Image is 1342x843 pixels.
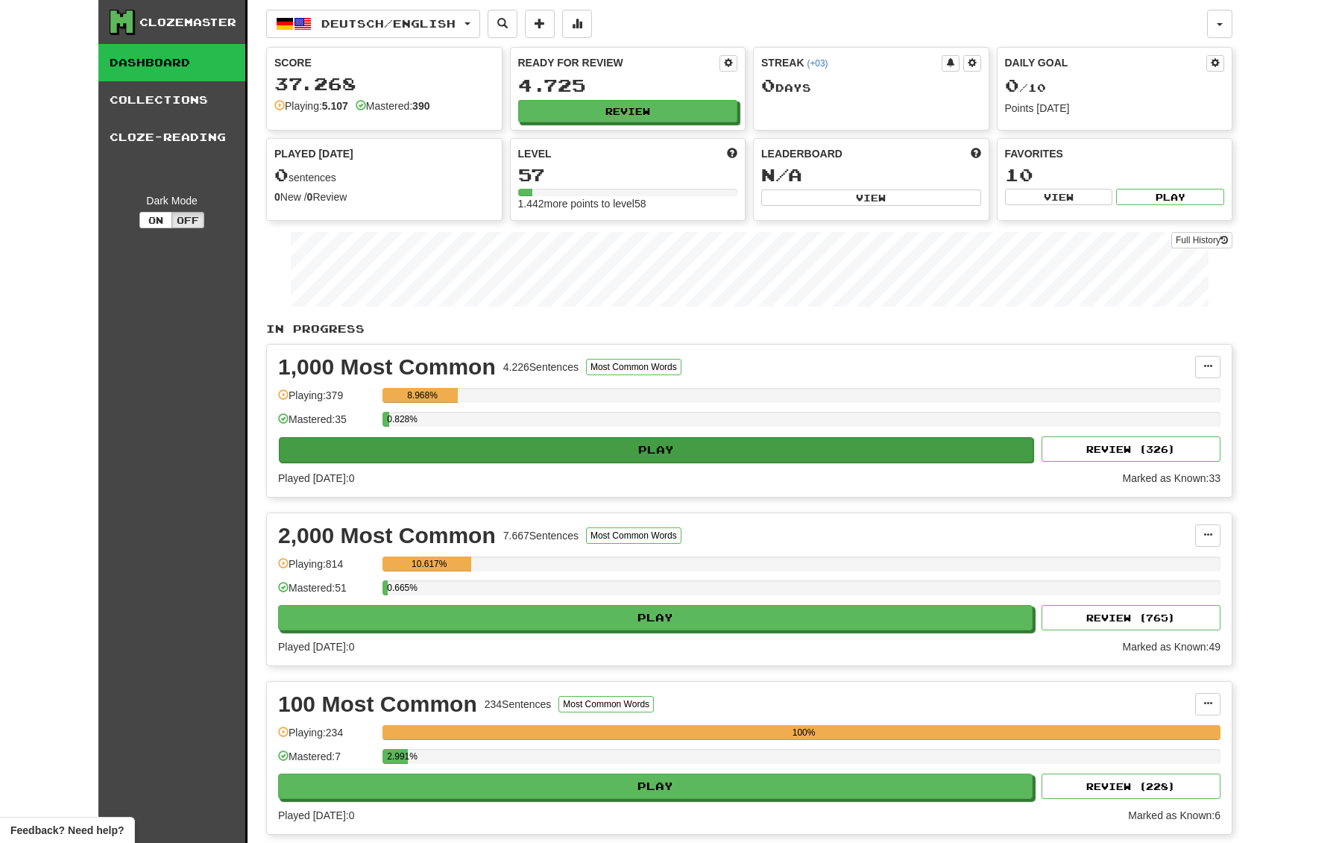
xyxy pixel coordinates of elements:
[387,412,389,427] div: 0.828%
[110,193,234,208] div: Dark Mode
[807,58,828,69] a: (+03)
[525,10,555,38] button: Add sentence to collection
[387,749,407,764] div: 2.991%
[278,412,375,436] div: Mastered: 35
[503,528,579,543] div: 7.667 Sentences
[387,388,458,403] div: 8.968%
[1122,639,1220,654] div: Marked as Known: 49
[307,191,313,203] strong: 0
[278,557,375,581] div: Playing: 814
[1005,81,1046,94] span: / 10
[761,164,802,185] span: N/A
[1122,471,1220,486] div: Marked as Known: 33
[1042,774,1220,799] button: Review (228)
[139,212,172,228] button: On
[278,524,496,547] div: 2,000 Most Common
[278,774,1033,799] button: Play
[761,75,775,95] span: 0
[387,557,471,571] div: 10.617%
[1005,101,1225,116] div: Points [DATE]
[518,166,738,184] div: 57
[278,693,477,715] div: 100 Most Common
[321,17,456,30] span: Deutsch / English
[171,212,204,228] button: Off
[274,55,494,70] div: Score
[1116,189,1224,205] button: Play
[1042,436,1220,462] button: Review (326)
[274,146,353,161] span: Played [DATE]
[278,749,375,774] div: Mastered: 7
[274,164,289,185] span: 0
[266,322,1232,336] p: In Progress
[274,189,494,204] div: New / Review
[278,580,375,605] div: Mastered: 51
[761,76,981,95] div: Day s
[1005,146,1225,161] div: Favorites
[1171,232,1232,248] a: Full History
[266,10,480,38] button: Deutsch/English
[586,359,681,375] button: Most Common Words
[1005,166,1225,184] div: 10
[278,605,1033,630] button: Play
[322,100,348,112] strong: 5.107
[274,98,348,113] div: Playing:
[387,580,388,595] div: 0.665%
[761,189,981,206] button: View
[278,725,375,750] div: Playing: 234
[586,527,681,544] button: Most Common Words
[558,696,654,712] button: Most Common Words
[139,15,236,30] div: Clozemaster
[1128,808,1220,823] div: Marked as Known: 6
[727,146,737,161] span: Score more points to level up
[518,100,738,122] button: Review
[971,146,981,161] span: This week in points, UTC
[278,472,354,484] span: Played [DATE]: 0
[10,823,124,838] span: Open feedback widget
[98,119,245,156] a: Cloze-Reading
[274,191,280,203] strong: 0
[1005,75,1019,95] span: 0
[278,388,375,413] div: Playing: 379
[274,166,494,185] div: sentences
[98,44,245,81] a: Dashboard
[562,10,592,38] button: More stats
[761,55,942,70] div: Streak
[278,809,354,821] span: Played [DATE]: 0
[518,76,738,95] div: 4.725
[279,437,1033,463] button: Play
[278,356,496,378] div: 1,000 Most Common
[98,81,245,119] a: Collections
[1042,605,1220,630] button: Review (765)
[1005,55,1207,72] div: Daily Goal
[356,98,430,113] div: Mastered:
[488,10,517,38] button: Search sentences
[518,55,720,70] div: Ready for Review
[387,725,1220,740] div: 100%
[412,100,429,112] strong: 390
[518,196,738,211] div: 1.442 more points to level 58
[485,697,552,712] div: 234 Sentences
[518,146,552,161] span: Level
[761,146,842,161] span: Leaderboard
[1005,189,1113,205] button: View
[503,360,579,375] div: 4.226 Sentences
[278,641,354,653] span: Played [DATE]: 0
[274,75,494,93] div: 37.268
